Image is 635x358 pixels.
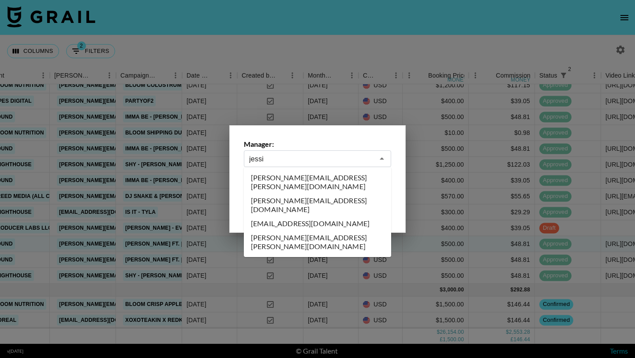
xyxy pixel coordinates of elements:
label: Manager: [244,140,391,149]
li: [EMAIL_ADDRESS][DOMAIN_NAME] [244,216,391,231]
button: Close [376,153,388,165]
li: [PERSON_NAME][EMAIL_ADDRESS][PERSON_NAME][DOMAIN_NAME] [244,231,391,254]
li: [PERSON_NAME][EMAIL_ADDRESS][PERSON_NAME][DOMAIN_NAME] [244,171,391,194]
li: [PERSON_NAME][EMAIL_ADDRESS][DOMAIN_NAME] [244,194,391,216]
